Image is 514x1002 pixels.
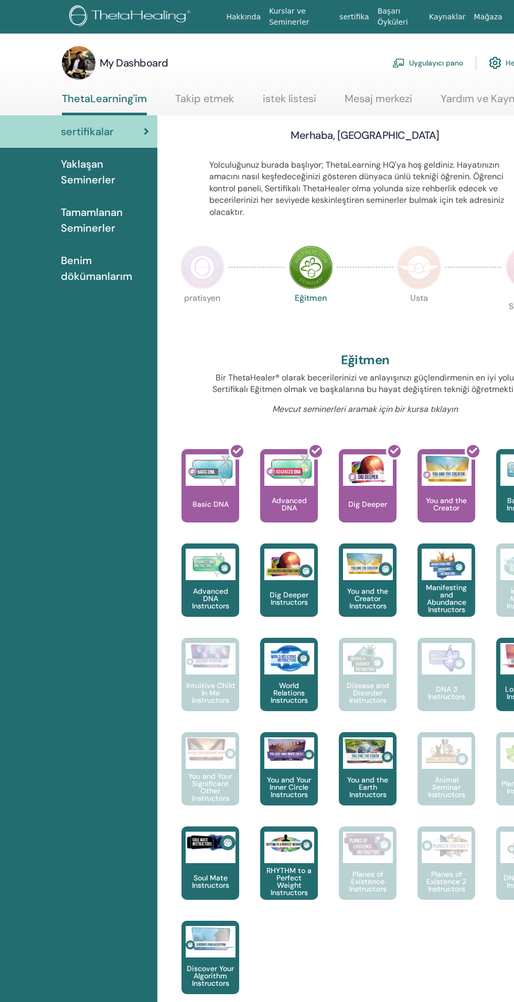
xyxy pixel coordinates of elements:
a: RHYTHM to a Perfect Weight Instructors RHYTHM to a Perfect Weight Instructors [260,826,318,921]
a: World Relations Instructors World Relations Instructors [260,638,318,732]
img: Dig Deeper Instructors [264,549,314,580]
a: ThetaLearning'im [62,92,147,115]
a: Planes of Existence Instructors Planes of Existence Instructors [339,826,397,921]
img: cog.svg [489,54,501,72]
img: Disease and Disorder Instructors [343,643,393,674]
img: DNA 3 Instructors [422,643,472,674]
img: Planes of Existence 2 Instructors [422,832,472,859]
p: Intuitive Child In Me Instructors [181,682,239,704]
h3: My Dashboard [100,56,168,70]
p: pratisyen [180,294,224,338]
span: Tamamlanan Seminerler [61,204,149,236]
p: Advanced DNA [260,497,318,511]
a: Mağaza [470,7,507,27]
img: Soul Mate Instructors [186,832,235,854]
p: You and the Creator Instructors [339,587,397,609]
a: Hakkında [222,7,265,27]
a: Dig Deeper Dig Deeper [339,449,397,543]
img: You and Your Significant Other Instructors [186,737,235,761]
p: Discover Your Algorithm Instructors [181,965,239,987]
p: Soul Mate Instructors [181,874,239,889]
p: Eğitmen [289,294,333,338]
p: Dig Deeper Instructors [260,591,318,606]
img: RHYTHM to a Perfect Weight Instructors [264,832,314,856]
p: Disease and Disorder Instructors [339,682,397,704]
span: sertifikalar [61,124,114,139]
a: You and the Creator Instructors You and the Creator Instructors [339,543,397,638]
a: Advanced DNA Instructors Advanced DNA Instructors [181,543,239,638]
img: World Relations Instructors [264,643,314,674]
a: Animal Seminar Instructors Animal Seminar Instructors [417,732,475,826]
img: Dig Deeper [343,454,393,486]
p: Animal Seminar Instructors [417,776,475,798]
p: World Relations Instructors [260,682,318,704]
a: Takip etmek [175,92,234,113]
img: Animal Seminar Instructors [422,737,472,769]
a: Uygulayıcı pano [392,51,463,74]
img: Master [397,245,441,289]
img: Practitioner [180,245,224,289]
a: You and Your Inner Circle Instructors You and Your Inner Circle Instructors [260,732,318,826]
a: You and the Earth Instructors You and the Earth Instructors [339,732,397,826]
a: Mesaj merkezi [345,92,412,113]
span: Yaklaşan Seminerler [61,156,149,188]
img: Planes of Existence Instructors [343,832,393,857]
img: Manifesting and Abundance Instructors [422,549,472,580]
a: Disease and Disorder Instructors Disease and Disorder Instructors [339,638,397,732]
img: Basic DNA [186,454,235,486]
h3: Merhaba, [GEOGRAPHIC_DATA] [291,128,439,143]
p: Planes of Existence 2 Instructors [417,870,475,892]
a: Intuitive Child In Me Instructors Intuitive Child In Me Instructors [181,638,239,732]
a: DNA 3 Instructors DNA 3 Instructors [417,638,475,732]
img: Intuitive Child In Me Instructors [186,643,235,669]
p: You and Your Inner Circle Instructors [260,776,318,798]
img: Advanced DNA [264,454,314,486]
a: Advanced DNA Advanced DNA [260,449,318,543]
img: You and Your Inner Circle Instructors [264,737,314,763]
a: Başarı Öyküleri [373,2,425,32]
p: Usta [397,294,441,338]
img: chalkboard-teacher.svg [392,58,405,68]
p: You and Your Significant Other Instructors [181,772,239,802]
a: Kurslar ve Seminerler [265,2,335,32]
a: Manifesting and Abundance Instructors Manifesting and Abundance Instructors [417,543,475,638]
span: Benim dökümanlarım [61,253,149,284]
p: RHYTHM to a Perfect Weight Instructors [260,867,318,896]
a: sertifika [335,7,373,27]
a: Dig Deeper Instructors Dig Deeper Instructors [260,543,318,638]
img: You and the Creator Instructors [343,549,393,580]
a: Planes of Existence 2 Instructors Planes of Existence 2 Instructors [417,826,475,921]
a: You and Your Significant Other Instructors You and Your Significant Other Instructors [181,732,239,826]
p: DNA 3 Instructors [417,685,475,700]
img: Instructor [289,245,333,289]
a: Kaynaklar [425,7,470,27]
p: Dig Deeper [344,500,391,508]
img: Discover Your Algorithm Instructors [186,926,235,951]
a: Basic DNA Basic DNA [181,449,239,543]
img: You and the Creator [422,454,472,483]
img: default.jpg [62,46,95,80]
p: Manifesting and Abundance Instructors [417,584,475,613]
p: Planes of Existence Instructors [339,870,397,892]
h2: Eğitmen [341,353,390,368]
p: You and the Creator [417,497,475,511]
img: Advanced DNA Instructors [186,549,235,580]
p: You and the Earth Instructors [339,776,397,798]
a: Soul Mate Instructors Soul Mate Instructors [181,826,239,921]
a: You and the Creator You and the Creator [417,449,475,543]
a: istek listesi [263,92,316,113]
img: You and the Earth Instructors [343,737,393,765]
p: Advanced DNA Instructors [181,587,239,609]
img: logo.png [69,5,195,29]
